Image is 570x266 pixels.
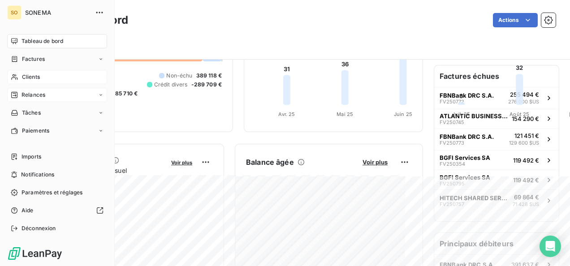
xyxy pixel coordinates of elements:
span: Crédit divers [154,81,188,89]
span: Imports [22,153,41,161]
span: 121 451 € [514,132,539,139]
span: 389 118 € [196,72,222,80]
span: BGFI Services SA [440,174,490,181]
span: Clients [22,73,40,81]
tspan: Juin 25 [394,111,412,117]
span: Tâches [22,109,41,117]
span: Paramètres et réglages [22,189,82,197]
span: Tableau de bord [22,37,63,45]
span: Non-échu [166,72,192,80]
button: BGFI Services SAFV250795119 492 € [434,170,559,189]
tspan: Juil. 25 [452,111,470,117]
span: -85 710 € [112,90,138,98]
span: BGFI Services SA [440,154,490,161]
span: FV250745 [440,120,464,125]
button: FBNBank DRC S.A.FV250773121 451 €129 600 $US [434,129,559,150]
h6: Balance âgée [246,157,294,167]
span: FBNBank DRC S.A. [440,133,494,140]
span: Aide [22,206,34,215]
button: Voir plus [360,158,390,166]
div: SO [7,5,22,20]
button: BGFI Services SAFV250354119 492 € [434,150,559,170]
tspan: Mai 25 [337,111,353,117]
span: FV250354 [440,161,465,167]
span: Déconnexion [22,224,56,232]
span: 129 600 $US [509,139,539,147]
span: 119 492 € [513,157,539,164]
span: Voir plus [363,159,388,166]
button: Voir plus [168,158,195,166]
span: Voir plus [171,159,192,166]
tspan: Août 25 [510,111,529,117]
span: FV250773 [440,140,464,146]
span: Factures [22,55,45,63]
tspan: Avr. 25 [278,111,295,117]
span: -289 709 € [191,81,222,89]
span: Notifications [21,171,54,179]
span: SONEMA [25,9,90,16]
a: Aide [7,203,107,218]
div: Open Intercom Messenger [540,236,561,257]
span: Relances [22,91,45,99]
span: Paiements [22,127,49,135]
img: Logo LeanPay [7,246,63,261]
button: Actions [493,13,538,27]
